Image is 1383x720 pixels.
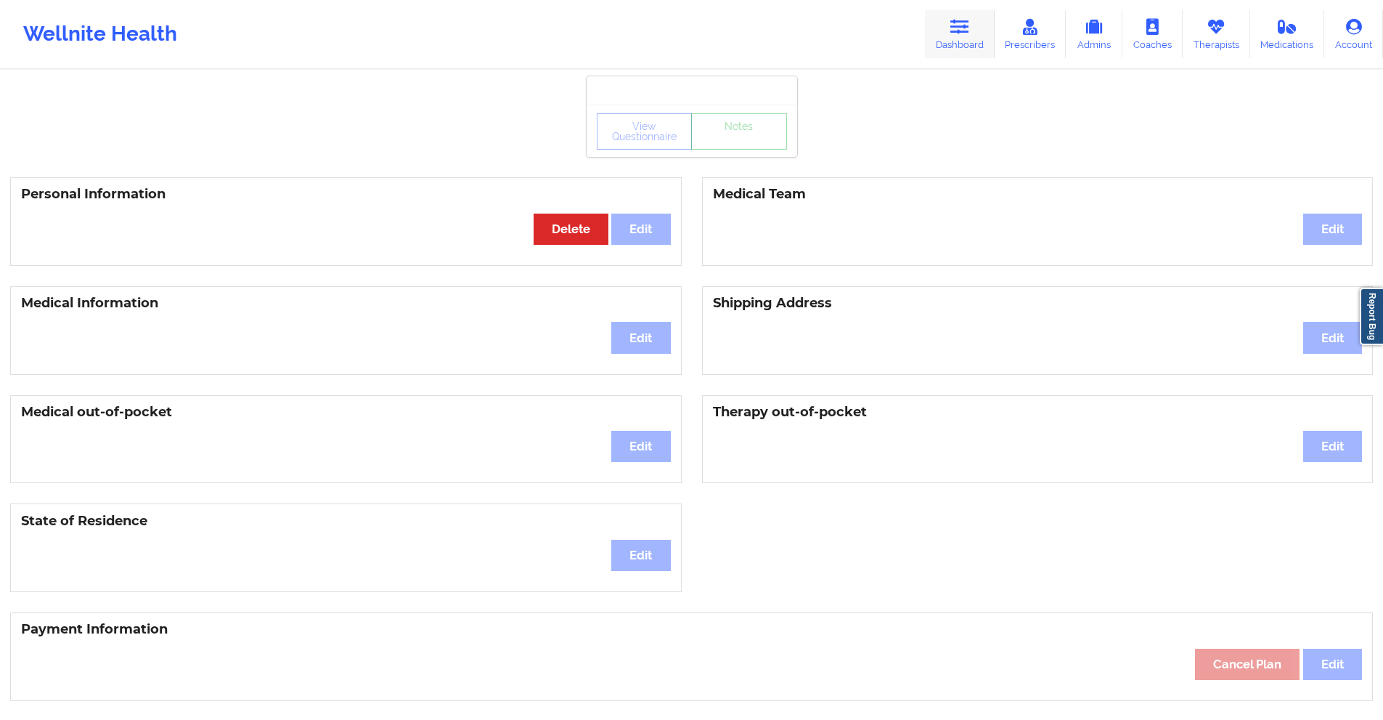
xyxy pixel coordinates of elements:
[1360,288,1383,345] a: Report Bug
[925,10,995,58] a: Dashboard
[713,404,1363,421] h3: Therapy out-of-pocket
[1324,10,1383,58] a: Account
[995,10,1066,58] a: Prescribers
[713,295,1363,312] h3: Shipping Address
[1066,10,1122,58] a: Admins
[21,513,671,530] h3: State of Residence
[713,186,1363,203] h3: Medical Team
[1122,10,1183,58] a: Coaches
[1250,10,1325,58] a: Medications
[21,621,1362,638] h3: Payment Information
[21,186,671,203] h3: Personal Information
[21,295,671,312] h3: Medical Information
[1183,10,1250,58] a: Therapists
[21,404,671,421] h3: Medical out-of-pocket
[534,214,608,245] button: Delete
